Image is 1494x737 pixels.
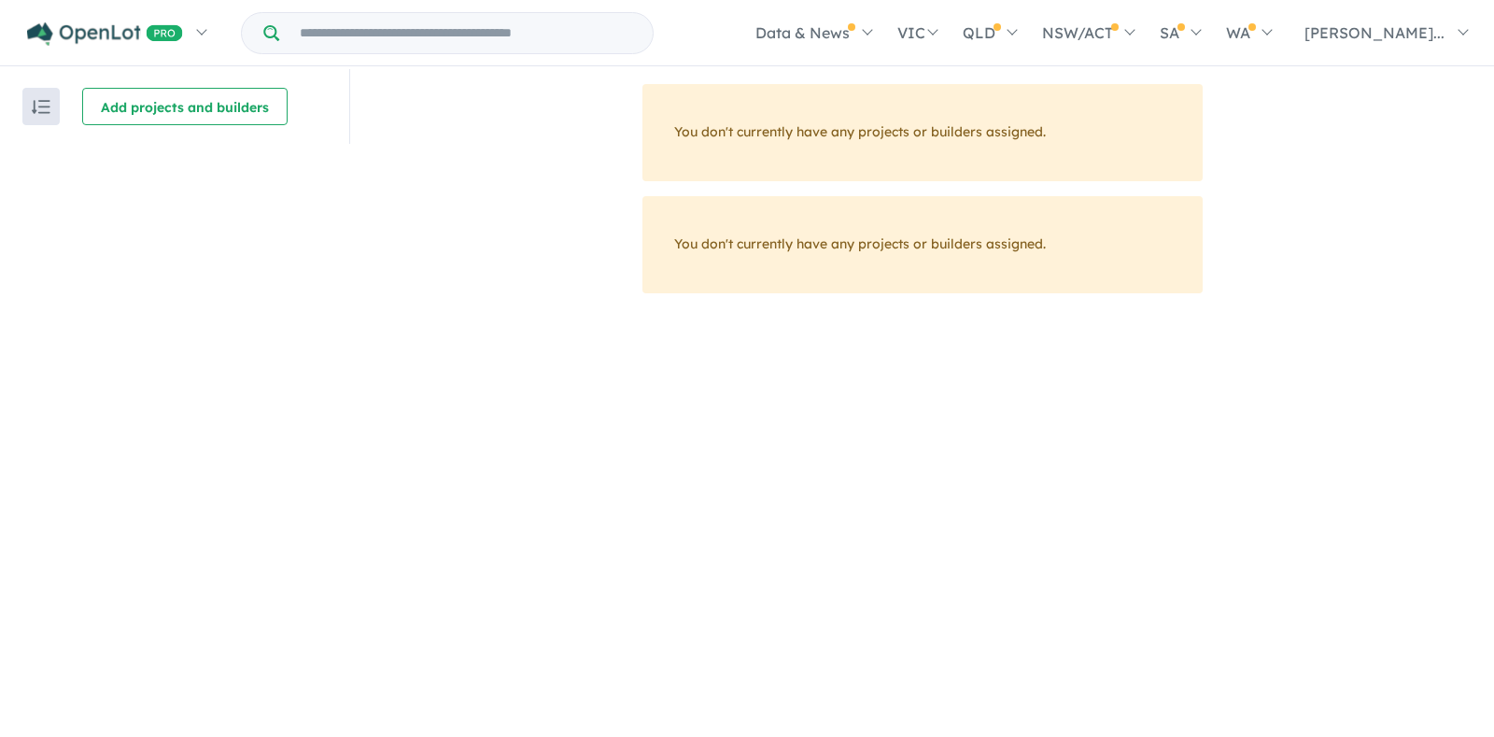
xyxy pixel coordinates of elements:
[642,196,1203,293] div: You don't currently have any projects or builders assigned.
[1304,23,1445,42] span: [PERSON_NAME]...
[27,22,183,46] img: Openlot PRO Logo White
[283,13,649,53] input: Try estate name, suburb, builder or developer
[642,84,1203,181] div: You don't currently have any projects or builders assigned.
[82,88,288,125] button: Add projects and builders
[32,100,50,114] img: sort.svg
